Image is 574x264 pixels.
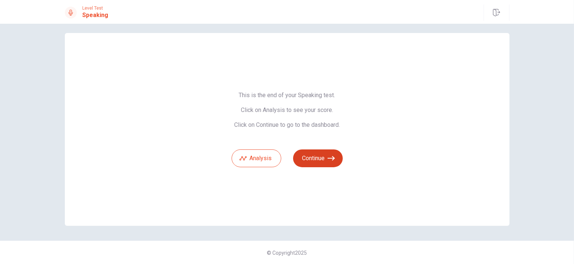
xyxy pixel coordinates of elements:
[232,92,343,129] span: This is the end of your Speaking test. Click on Analysis to see your score. Click on Continue to ...
[83,11,109,20] h1: Speaking
[83,6,109,11] span: Level Test
[232,149,281,167] button: Analysis
[293,149,343,167] button: Continue
[267,250,307,256] span: © Copyright 2025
